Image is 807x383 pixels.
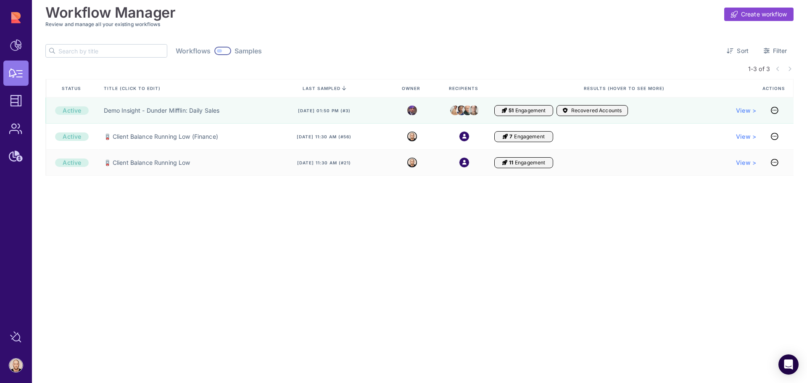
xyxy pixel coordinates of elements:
span: Workflows [176,47,211,55]
i: Accounts [563,107,568,114]
div: Open Intercom Messenger [778,354,799,375]
span: [DATE] 11:30 am (#21) [297,160,351,166]
a: View > [736,132,756,141]
span: 7 [509,133,512,140]
h3: Review and manage all your existing workflows [45,21,794,27]
span: 1-3 of 3 [748,64,770,73]
img: 8322788777941_af58b56217eee48217e0_32.png [407,132,417,141]
input: Search by title [58,45,167,57]
span: 11 [509,159,513,166]
a: Demo Insight - Dunder Mifflin: Daily Sales [104,106,220,115]
img: 8322788777941_af58b56217eee48217e0_32.png [407,158,417,167]
img: account-photo [9,359,23,372]
img: creed.jpeg [463,103,472,117]
a: 🪫 Client Balance Running Low [104,158,190,167]
span: 51 [509,107,514,114]
span: Status [62,85,83,91]
a: View > [736,158,756,167]
img: michael.jpeg [407,106,417,115]
span: Engagement [515,159,545,166]
img: stanley.jpeg [450,104,460,117]
span: Recovered Accounts [571,107,622,114]
span: Engagement [515,107,546,114]
span: [DATE] 11:30 am (#56) [297,134,351,140]
div: Active [55,132,89,141]
span: Owner [402,85,422,91]
i: Engagement [503,133,508,140]
span: Sort [737,47,749,55]
span: Create workflow [741,10,787,18]
i: Engagement [502,159,507,166]
span: [DATE] 01:50 pm (#3) [298,108,351,114]
span: Engagement [514,133,544,140]
span: Filter [773,47,787,55]
div: Active [55,106,89,115]
span: last sampled [303,86,340,91]
i: Engagement [502,107,507,114]
div: Active [55,158,89,167]
a: View > [736,106,756,115]
img: dwight.png [469,103,479,117]
h1: Workflow Manager [45,4,176,21]
span: Samples [235,47,262,55]
img: kelly.png [456,103,466,117]
span: Actions [762,85,787,91]
span: Title (click to edit) [104,85,162,91]
span: Recipients [449,85,480,91]
span: Results (Hover to see more) [584,85,666,91]
a: 🪫 Client Balance Running Low (Finance) [104,132,218,141]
